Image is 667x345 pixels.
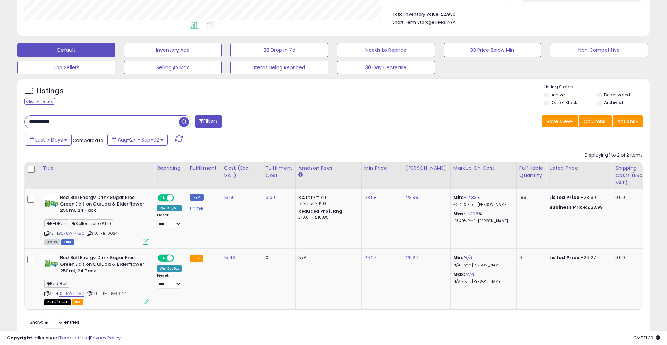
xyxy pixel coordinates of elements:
[298,255,356,261] div: N/A
[173,255,184,261] span: OFF
[604,99,623,105] label: Archived
[17,61,115,74] button: Top Sellers
[406,165,447,172] div: [PERSON_NAME]
[60,194,145,216] b: Red Bull Energy Drink Sugar Free Green Edition Curuba & Elderflower 250ml, 24 Pack
[43,165,151,172] div: Title
[230,61,328,74] button: Items Being Repriced
[615,255,649,261] div: 0.00
[465,210,478,217] a: -17.28
[124,43,222,57] button: Inventory Age
[224,194,235,201] a: 15.50
[72,299,83,305] span: FBA
[173,195,184,201] span: OFF
[613,115,643,127] button: Actions
[35,136,63,143] span: Last 7 Days
[550,43,648,57] button: Non Competitive
[549,254,581,261] b: Listed Price:
[633,335,660,341] span: 2025-09-12 11:30 GMT
[118,136,159,143] span: Aug-27 - Sep-02
[453,211,511,224] div: %
[450,162,516,189] th: The percentage added to the cost of goods (COGS) that forms the calculator for Min & Max prices.
[85,231,117,236] span: | SKU: RB-0024
[549,204,587,210] b: Business Price:
[60,255,145,276] b: Red Bull Energy Drink Sugar Free Green Edition Curuba & Elderflower 250ml, 24 Pack
[298,215,356,220] div: £10.01 - £10.85
[364,165,400,172] div: Min Price
[298,208,344,214] b: Reduced Prof. Rng.
[337,61,435,74] button: 30 Day Decrease
[453,271,466,278] b: Max:
[190,255,203,262] small: FBA
[392,9,637,18] li: £2,930
[158,195,167,201] span: ON
[44,219,69,227] span: REDBULL
[70,219,113,227] span: Sellout retro £1.19
[549,194,607,201] div: £23.99
[453,254,464,261] b: Min:
[195,115,222,128] button: Filters
[157,273,182,289] div: Preset:
[298,201,356,207] div: 15% for > £10
[549,194,581,201] b: Listed Price:
[337,43,435,57] button: Needs to Reprice
[542,115,578,127] button: Save View
[406,194,419,201] a: 23.99
[549,255,607,261] div: £26.27
[406,254,418,261] a: 26.27
[615,194,649,201] div: 0.00
[59,231,84,236] a: B0F5WKPK8C
[453,210,466,217] b: Max:
[298,194,356,201] div: 8% for <= £10
[17,43,115,57] button: Default
[444,43,542,57] button: BB Price Below Min
[190,203,216,211] div: Prime
[364,194,377,201] a: 23.98
[73,137,105,144] span: Compared to:
[224,254,236,261] a: 15.48
[463,254,472,261] a: N/A
[465,271,474,278] a: N/A
[453,202,511,207] p: -13.44% Profit [PERSON_NAME]
[190,194,204,201] small: FBM
[25,134,72,146] button: Last 7 Days
[158,255,167,261] span: ON
[90,335,121,341] a: Privacy Policy
[453,194,464,201] b: Min:
[266,255,290,261] div: 0
[44,299,71,305] span: All listings that are currently out of stock and unavailable for purchase on Amazon
[124,61,222,74] button: Selling @ Max
[230,43,328,57] button: BB Drop in 7d
[157,265,182,272] div: Win BuyBox
[266,194,275,201] a: 3.00
[61,239,74,245] span: FBM
[190,165,218,172] div: Fulfillment
[604,92,630,98] label: Deactivated
[44,194,149,244] div: ASIN:
[519,165,543,179] div: Fulfillable Quantity
[298,172,303,178] small: Amazon Fees.
[157,213,182,228] div: Preset:
[552,99,577,105] label: Out of Stock
[579,115,612,127] button: Columns
[549,204,607,210] div: £23.99
[30,319,80,326] span: Show: entries
[519,255,541,261] div: 0
[59,291,84,297] a: B0F5WKPK8C
[552,92,565,98] label: Active
[615,165,651,186] div: Shipping Costs (Exc. VAT)
[453,263,511,268] p: N/A Profit [PERSON_NAME]
[44,239,60,245] span: All listings currently available for purchase on Amazon
[544,84,649,90] p: Listing States:
[392,19,446,25] b: Short Term Storage Fees:
[584,118,606,125] span: Columns
[364,254,377,261] a: 26.27
[453,165,513,172] div: Markup on Cost
[585,152,643,159] div: Displaying 1 to 2 of 2 items
[7,335,121,342] div: seller snap | |
[447,19,456,25] span: N/A
[298,165,359,172] div: Amazon Fees
[157,165,184,172] div: Repricing
[519,194,541,201] div: 189
[392,11,439,17] b: Total Inventory Value:
[157,205,182,211] div: Win BuyBox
